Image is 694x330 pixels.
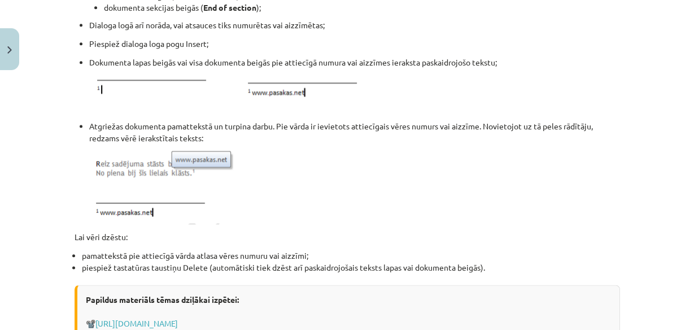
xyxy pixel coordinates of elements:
strong: End of section [203,2,256,12]
img: icon-close-lesson-0947bae3869378f0d4975bcd49f059093ad1ed9edebbc8119c70593378902aed.svg [7,46,12,54]
strong: Papildus materiāls tēmas dziļākai izpētei: [86,294,239,305]
a: [URL][DOMAIN_NAME] [95,318,178,328]
li: dokumenta sekcijas beigās ( ); [104,2,620,14]
p: Lai vēri dzēstu: [75,231,620,243]
p: Dokumenta lapas beigās vai visa dokumenta beigās pie attiecīgā numura vai aizzīmes ieraksta paska... [89,57,620,114]
li: piespiež tastatūras taustiņu Delete (automātiski tiek dzēst arī paskaidrojošais teksts lapas vai ... [82,262,620,273]
p: Dialoga logā arī norāda, vai atsauces tiks numurētas vai aizzīmētas; [89,19,620,31]
p: Atgriežas dokumenta pamattekstā un turpina darbu. Pie vārda ir ievietots attiecīgais vēres numurs... [89,120,620,224]
li: pamattekstā pie attiecīgā vārda atlasa vēres numuru vai aizzīmi; [82,250,620,262]
p: Piespiež dialoga loga pogu Insert; [89,38,620,50]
